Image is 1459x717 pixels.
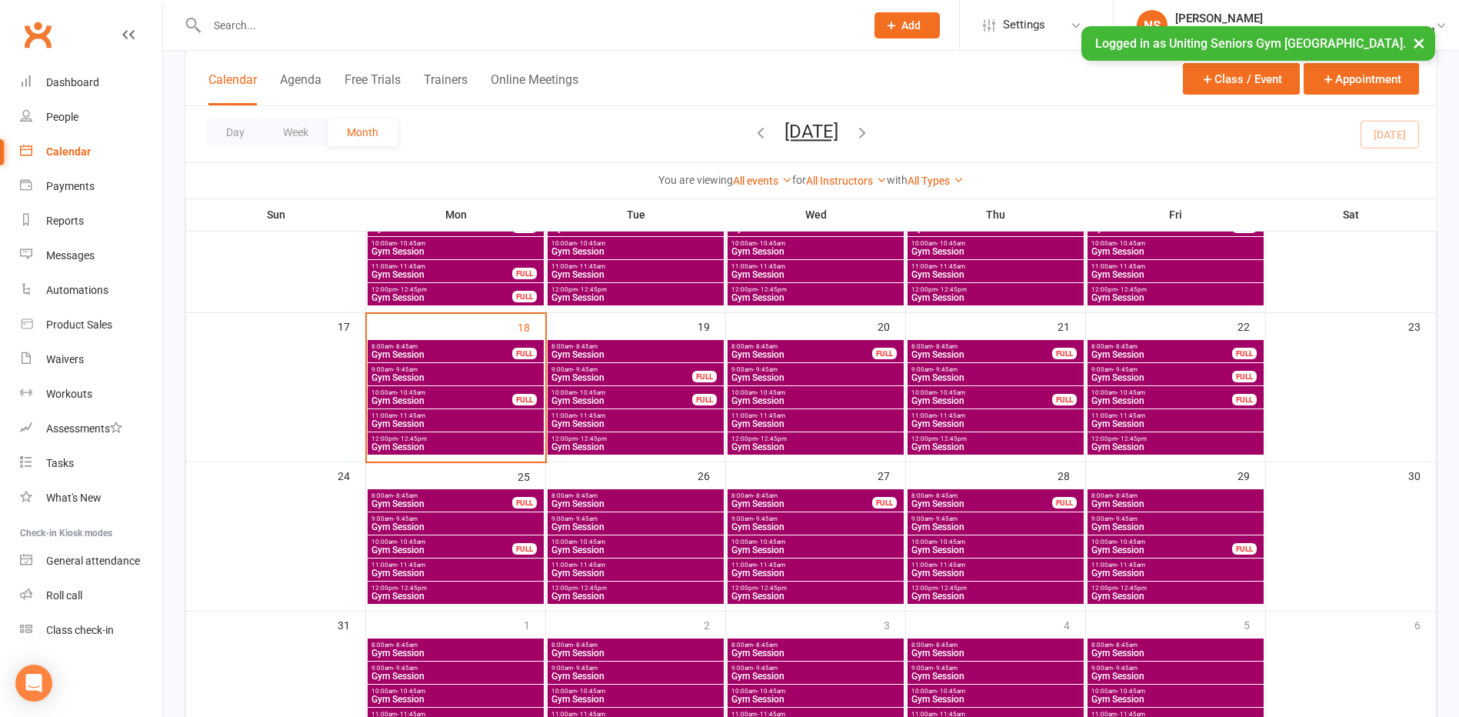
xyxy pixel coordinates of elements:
[731,419,901,429] span: Gym Session
[1091,545,1233,555] span: Gym Session
[1266,198,1437,231] th: Sat
[908,175,964,187] a: All Types
[551,562,721,569] span: 11:00am
[1414,612,1436,637] div: 6
[1408,313,1436,338] div: 23
[577,240,605,247] span: - 10:45am
[371,442,541,452] span: Gym Session
[551,435,721,442] span: 12:00pm
[1091,350,1233,359] span: Gym Session
[393,515,418,522] span: - 9:45am
[46,284,108,296] div: Automations
[573,366,598,373] span: - 9:45am
[872,348,897,359] div: FULL
[371,539,513,545] span: 10:00am
[371,545,513,555] span: Gym Session
[551,412,721,419] span: 11:00am
[371,286,513,293] span: 12:00pm
[202,15,854,36] input: Search...
[371,492,513,499] span: 8:00am
[371,240,541,247] span: 10:00am
[1091,263,1261,270] span: 11:00am
[551,389,693,396] span: 10:00am
[911,366,1081,373] span: 9:00am
[1304,63,1419,95] button: Appointment
[1117,562,1145,569] span: - 11:45am
[874,12,940,38] button: Add
[911,293,1081,302] span: Gym Session
[1091,343,1233,350] span: 8:00am
[1113,366,1138,373] span: - 9:45am
[933,343,958,350] span: - 8:45am
[371,343,513,350] span: 8:00am
[551,539,721,545] span: 10:00am
[731,366,901,373] span: 9:00am
[911,373,1081,382] span: Gym Session
[1091,412,1261,419] span: 11:00am
[731,545,901,555] span: Gym Session
[524,612,545,637] div: 1
[911,396,1053,405] span: Gym Session
[18,15,57,54] a: Clubworx
[1183,63,1300,95] button: Class / Event
[573,343,598,350] span: - 8:45am
[20,204,162,238] a: Reports
[366,198,546,231] th: Mon
[546,198,726,231] th: Tue
[208,72,257,105] button: Calendar
[1175,12,1435,25] div: [PERSON_NAME]
[731,389,901,396] span: 10:00am
[512,394,537,405] div: FULL
[911,592,1081,601] span: Gym Session
[398,435,427,442] span: - 12:45pm
[371,373,541,382] span: Gym Session
[731,373,901,382] span: Gym Session
[578,286,607,293] span: - 12:45pm
[371,419,541,429] span: Gym Session
[731,522,901,532] span: Gym Session
[753,343,778,350] span: - 8:45am
[46,76,99,88] div: Dashboard
[577,539,605,545] span: - 10:45am
[1091,270,1261,279] span: Gym Session
[20,544,162,579] a: General attendance kiosk mode
[1232,543,1257,555] div: FULL
[698,462,725,488] div: 26
[731,492,873,499] span: 8:00am
[578,435,607,442] span: - 12:45pm
[731,592,901,601] span: Gym Session
[512,348,537,359] div: FULL
[704,612,725,637] div: 2
[1137,10,1168,41] div: NS
[911,499,1053,509] span: Gym Session
[757,389,785,396] span: - 10:45am
[731,286,901,293] span: 12:00pm
[397,263,425,270] span: - 11:45am
[1052,497,1077,509] div: FULL
[20,342,162,377] a: Waivers
[911,562,1081,569] span: 11:00am
[573,515,598,522] span: - 9:45am
[15,665,52,702] div: Open Intercom Messenger
[551,343,721,350] span: 8:00am
[911,522,1081,532] span: Gym Session
[1175,25,1435,39] div: Uniting Seniors [PERSON_NAME][GEOGRAPHIC_DATA]
[551,286,721,293] span: 12:00pm
[1113,492,1138,499] span: - 8:45am
[1118,585,1147,592] span: - 12:45pm
[792,174,806,186] strong: for
[731,435,901,442] span: 12:00pm
[393,343,418,350] span: - 8:45am
[911,419,1081,429] span: Gym Session
[731,585,901,592] span: 12:00pm
[371,396,513,405] span: Gym Session
[1086,198,1266,231] th: Fri
[901,19,921,32] span: Add
[1118,286,1147,293] span: - 12:45pm
[757,562,785,569] span: - 11:45am
[371,270,513,279] span: Gym Session
[551,442,721,452] span: Gym Session
[371,263,513,270] span: 11:00am
[512,543,537,555] div: FULL
[20,65,162,100] a: Dashboard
